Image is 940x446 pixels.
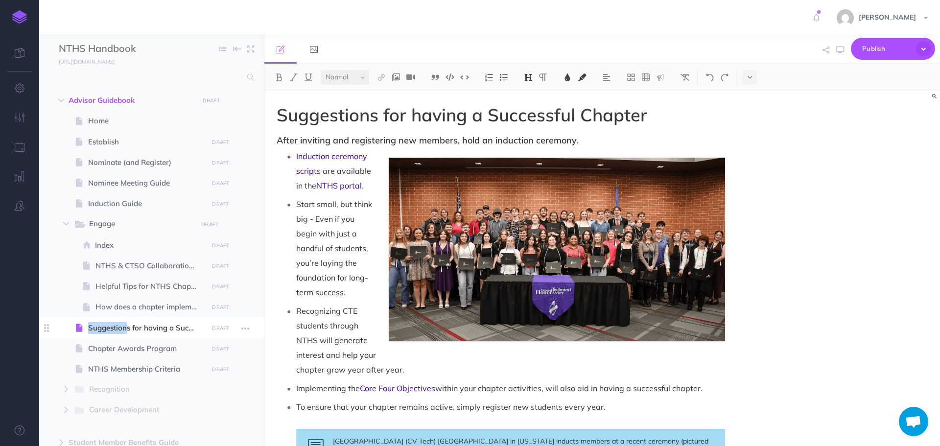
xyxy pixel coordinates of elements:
[296,306,404,375] span: Recognizing CTE students through NTHS will generate interest and help your chapter grow year afte...
[212,366,229,373] small: DRAFT
[212,325,229,331] small: DRAFT
[12,10,27,24] img: logo-mark.svg
[524,73,533,81] img: Headings dropdown button
[95,301,205,313] span: How does a chapter implement the Core Four Objectives?
[95,239,205,251] span: Index
[89,404,190,417] span: Career Development
[88,136,205,148] span: Establish
[209,364,233,375] button: DRAFT
[59,42,174,56] input: Documentation Name
[296,151,369,176] a: Induction ceremony scripts
[88,343,205,354] span: Chapter Awards Program
[59,58,115,65] small: [URL][DOMAIN_NAME]
[277,104,647,126] span: Suggestions for having a Successful Chapter
[209,260,233,272] button: DRAFT
[435,383,703,393] span: within your chapter activities, will also aid in having a successful chapter.
[539,73,547,81] img: Paragraph button
[69,94,193,106] span: Advisor Guidebook
[203,97,220,104] small: DRAFT
[212,139,229,145] small: DRAFT
[485,73,493,81] img: Ordered list button
[88,157,205,168] span: Nominate (and Register)
[89,218,190,231] span: Engage
[296,402,606,412] span: To ensure that your chapter remains active, simply register new students every year.
[209,137,233,148] button: DRAFT
[212,304,229,310] small: DRAFT
[199,95,223,106] button: DRAFT
[39,56,124,66] a: [URL][DOMAIN_NAME]
[446,73,454,81] img: Code block button
[720,73,729,81] img: Redo
[837,9,854,26] img: e15ca27c081d2886606c458bc858b488.jpg
[209,281,233,292] button: DRAFT
[641,73,650,81] img: Create table button
[212,346,229,352] small: DRAFT
[362,181,364,190] span: .
[656,73,665,81] img: Callout dropdown menu button
[460,73,469,81] img: Inline code button
[88,177,205,189] span: Nominee Meeting Guide
[88,322,205,334] span: Suggestions for having a Successful Chapter
[392,73,400,81] img: Add image button
[209,323,233,334] button: DRAFT
[212,160,229,166] small: DRAFT
[563,73,572,81] img: Text color button
[95,260,205,272] span: NTHS & CTSO Collaboration Guide
[212,263,229,269] small: DRAFT
[212,242,229,249] small: DRAFT
[578,73,587,81] img: Text background color button
[705,73,714,81] img: Undo
[602,73,611,81] img: Alignment dropdown menu button
[296,383,360,393] span: Implementing the
[899,407,928,436] div: Open chat
[277,135,578,146] span: After inviting and registering new members, hold an induction ceremony.
[212,201,229,207] small: DRAFT
[289,73,298,81] img: Italic button
[209,157,233,168] button: DRAFT
[862,41,911,56] span: Publish
[209,302,233,313] button: DRAFT
[88,198,205,210] span: Induction Guide
[499,73,508,81] img: Unordered list button
[95,281,205,292] span: Helpful Tips for NTHS Chapter Officers
[88,115,205,127] span: Home
[209,178,233,189] button: DRAFT
[360,383,435,393] a: Core Four Objectives
[377,73,386,81] img: Link button
[681,73,689,81] img: Clear styles button
[212,283,229,290] small: DRAFT
[851,38,935,60] button: Publish
[431,73,440,81] img: Blockquote button
[209,240,233,251] button: DRAFT
[198,219,222,230] button: DRAFT
[296,199,374,297] span: Start small, but think big - Even if you begin with just a handful of students, you’re laying the...
[304,73,313,81] img: Underline button
[296,166,373,190] span: are available in the
[88,363,205,375] span: NTHS Membership Criteria
[275,73,283,81] img: Bold button
[854,13,921,22] span: [PERSON_NAME]
[201,221,218,228] small: DRAFT
[59,69,241,86] input: Search
[209,198,233,210] button: DRAFT
[209,343,233,354] button: DRAFT
[212,180,229,187] small: DRAFT
[89,383,190,396] span: Recognition
[406,73,415,81] img: Add video button
[316,181,362,190] a: NTHS portal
